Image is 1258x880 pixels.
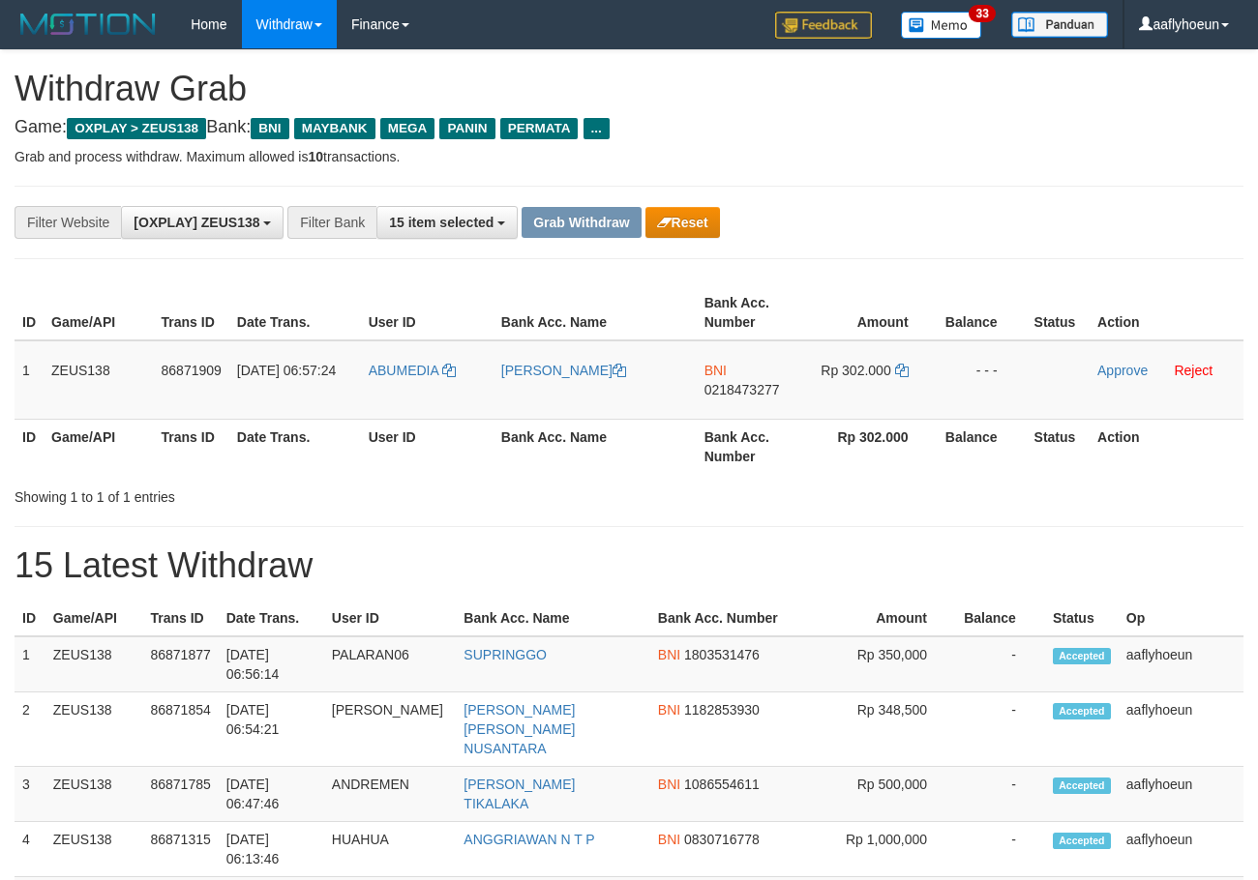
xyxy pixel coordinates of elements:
[969,5,995,22] span: 33
[439,118,494,139] span: PANIN
[494,285,697,340] th: Bank Acc. Name
[45,636,143,692] td: ZEUS138
[697,285,807,340] th: Bank Acc. Number
[369,363,456,378] a: ABUMEDIA
[645,207,720,238] button: Reset
[142,692,218,767] td: 86871854
[464,832,594,847] a: ANGGRIAWAN N T P
[15,340,44,420] td: 1
[15,118,1243,137] h4: Game: Bank:
[361,419,494,474] th: User ID
[67,118,206,139] span: OXPLAY > ZEUS138
[45,692,143,767] td: ZEUS138
[45,601,143,636] th: Game/API
[219,636,324,692] td: [DATE] 06:56:14
[1045,601,1119,636] th: Status
[1090,285,1243,340] th: Action
[229,419,361,474] th: Date Trans.
[361,285,494,340] th: User ID
[15,147,1243,166] p: Grab and process withdraw. Maximum allowed is transactions.
[775,12,872,39] img: Feedback.jpg
[121,206,284,239] button: [OXPLAY] ZEUS138
[836,822,956,877] td: Rp 1,000,000
[15,480,510,507] div: Showing 1 to 1 of 1 entries
[1090,419,1243,474] th: Action
[15,285,44,340] th: ID
[464,777,575,811] a: [PERSON_NAME] TIKALAKA
[15,546,1243,585] h1: 15 Latest Withdraw
[684,647,760,662] span: Copy 1803531476 to clipboard
[219,822,324,877] td: [DATE] 06:13:46
[938,340,1027,420] td: - - -
[1053,648,1111,664] span: Accepted
[807,419,938,474] th: Rp 302.000
[15,636,45,692] td: 1
[704,382,780,397] span: Copy 0218473277 to clipboard
[956,767,1045,822] td: -
[376,206,518,239] button: 15 item selected
[956,822,1045,877] td: -
[836,636,956,692] td: Rp 350,000
[1119,767,1243,822] td: aaflyhoeun
[154,419,229,474] th: Trans ID
[522,207,641,238] button: Grab Withdraw
[15,206,121,239] div: Filter Website
[956,636,1045,692] td: -
[219,767,324,822] td: [DATE] 06:47:46
[294,118,375,139] span: MAYBANK
[895,363,909,378] a: Copy 302000 to clipboard
[501,363,626,378] a: [PERSON_NAME]
[956,601,1045,636] th: Balance
[134,215,259,230] span: [OXPLAY] ZEUS138
[1119,692,1243,767] td: aaflyhoeun
[650,601,836,636] th: Bank Acc. Number
[836,601,956,636] th: Amount
[658,832,680,847] span: BNI
[142,601,218,636] th: Trans ID
[287,206,376,239] div: Filter Bank
[324,636,457,692] td: PALARAN06
[1174,363,1213,378] a: Reject
[380,118,435,139] span: MEGA
[162,363,222,378] span: 86871909
[901,12,982,39] img: Button%20Memo.svg
[229,285,361,340] th: Date Trans.
[44,340,154,420] td: ZEUS138
[500,118,579,139] span: PERMATA
[956,692,1045,767] td: -
[324,767,457,822] td: ANDREMEN
[938,419,1027,474] th: Balance
[1053,777,1111,794] span: Accepted
[15,692,45,767] td: 2
[584,118,610,139] span: ...
[45,767,143,822] td: ZEUS138
[251,118,288,139] span: BNI
[821,363,890,378] span: Rp 302.000
[1011,12,1108,38] img: panduan.png
[44,285,154,340] th: Game/API
[1027,419,1090,474] th: Status
[658,647,680,662] span: BNI
[1053,833,1111,849] span: Accepted
[15,419,44,474] th: ID
[1027,285,1090,340] th: Status
[15,70,1243,108] h1: Withdraw Grab
[15,10,162,39] img: MOTION_logo.png
[836,767,956,822] td: Rp 500,000
[658,777,680,792] span: BNI
[237,363,336,378] span: [DATE] 06:57:24
[807,285,938,340] th: Amount
[44,419,154,474] th: Game/API
[142,636,218,692] td: 86871877
[219,601,324,636] th: Date Trans.
[697,419,807,474] th: Bank Acc. Number
[389,215,494,230] span: 15 item selected
[684,832,760,847] span: Copy 0830716778 to clipboard
[464,702,575,756] a: [PERSON_NAME] [PERSON_NAME] NUSANTARA
[658,702,680,718] span: BNI
[684,777,760,792] span: Copy 1086554611 to clipboard
[836,692,956,767] td: Rp 348,500
[15,601,45,636] th: ID
[15,767,45,822] td: 3
[308,149,323,164] strong: 10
